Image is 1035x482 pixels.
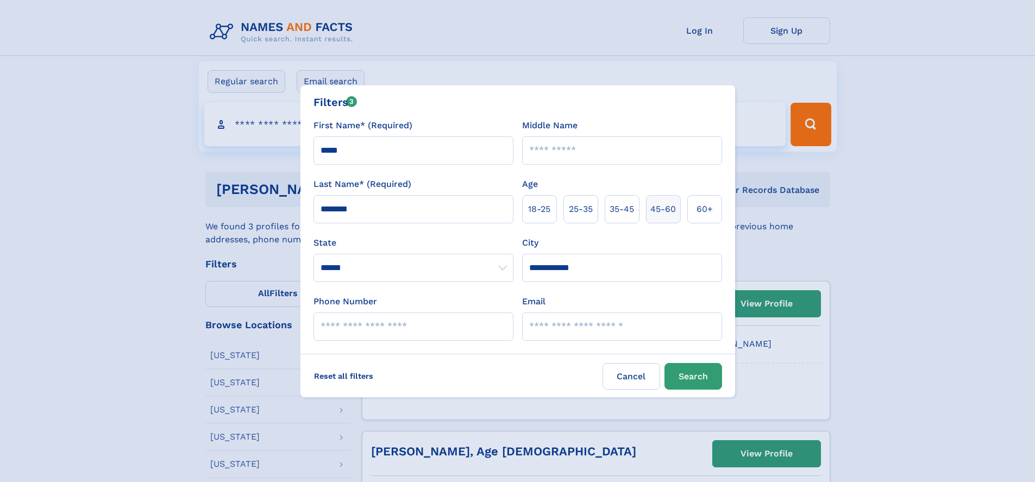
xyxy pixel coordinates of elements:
[610,203,634,216] span: 35‑45
[650,203,676,216] span: 45‑60
[313,119,412,132] label: First Name* (Required)
[522,119,578,132] label: Middle Name
[697,203,713,216] span: 60+
[313,295,377,308] label: Phone Number
[569,203,593,216] span: 25‑35
[307,363,380,389] label: Reset all filters
[528,203,550,216] span: 18‑25
[664,363,722,390] button: Search
[313,94,357,110] div: Filters
[522,178,538,191] label: Age
[522,295,545,308] label: Email
[522,236,538,249] label: City
[313,178,411,191] label: Last Name* (Required)
[313,236,513,249] label: State
[603,363,660,390] label: Cancel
